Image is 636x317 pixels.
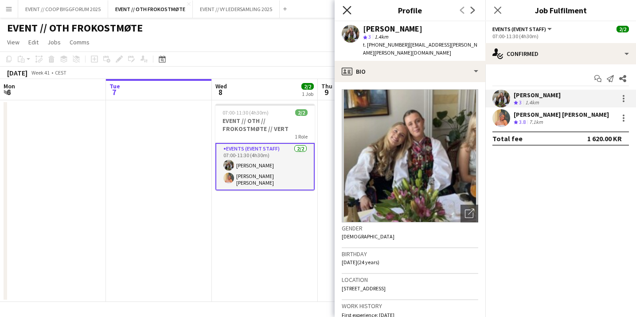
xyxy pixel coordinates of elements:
button: EVENT // OTH FROKOSTMØTE [108,0,193,18]
h3: Birthday [342,250,478,258]
span: [DEMOGRAPHIC_DATA] [342,233,394,240]
span: Wed [215,82,227,90]
span: [STREET_ADDRESS] [342,285,386,292]
div: Bio [335,61,485,82]
span: Events (Event Staff) [492,26,546,32]
div: [PERSON_NAME] [363,25,422,33]
span: 7 [108,87,120,97]
span: Jobs [47,38,61,46]
div: 1.4km [523,99,541,107]
span: 8 [214,87,227,97]
div: 07:00-11:30 (4h30m) [492,33,629,40]
app-job-card: 07:00-11:30 (4h30m)2/2EVENT // OTH // FROKOSTMØTE // VERT1 RoleEvents (Event Staff)2/207:00-11:30... [215,104,315,190]
h3: Location [342,276,478,284]
span: 3 [368,33,371,40]
div: 1 620.00 KR [587,134,622,143]
h1: EVENT // OTH FROKOSTMØTE [7,21,143,35]
h3: Profile [335,4,485,16]
a: View [4,36,23,48]
span: Mon [4,82,15,90]
div: Confirmed [485,43,636,64]
span: 07:00-11:30 (4h30m) [222,109,269,116]
h3: EVENT // OTH // FROKOSTMØTE // VERT [215,117,315,133]
span: View [7,38,20,46]
h3: Gender [342,224,478,232]
a: Jobs [44,36,64,48]
img: Crew avatar or photo [342,89,478,222]
a: Edit [25,36,42,48]
div: [PERSON_NAME] [PERSON_NAME] [514,111,609,119]
span: 3 [519,99,522,106]
span: 3.8 [519,119,526,125]
div: Open photos pop-in [460,205,478,222]
span: Week 41 [29,69,51,76]
span: [DATE] (24 years) [342,259,379,265]
span: Tue [109,82,120,90]
div: [PERSON_NAME] [514,91,561,99]
span: 2/2 [301,83,314,90]
span: 2/2 [616,26,629,32]
span: 1 Role [295,133,308,140]
a: Comms [66,36,93,48]
span: 6 [2,87,15,97]
span: | [EMAIL_ADDRESS][PERSON_NAME][PERSON_NAME][DOMAIN_NAME] [363,41,477,56]
button: EVENT // VY LEDERSAMLING 2025 [193,0,280,18]
span: Edit [28,38,39,46]
div: [DATE] [7,68,27,77]
div: 7.1km [527,119,545,126]
span: 2/2 [295,109,308,116]
span: 9 [320,87,332,97]
span: 1.4km [373,33,390,40]
span: t. [PHONE_NUMBER] [363,41,409,48]
div: 1 Job [302,91,313,97]
button: Events (Event Staff) [492,26,553,32]
div: Total fee [492,134,523,143]
div: CEST [55,69,66,76]
app-card-role: Events (Event Staff)2/207:00-11:30 (4h30m)[PERSON_NAME][PERSON_NAME] [PERSON_NAME] [215,143,315,190]
h3: Work history [342,302,478,310]
span: Thu [321,82,332,90]
h3: Job Fulfilment [485,4,636,16]
button: EVENT // COOP BYGGFORUM 2025 [18,0,108,18]
span: Comms [70,38,90,46]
